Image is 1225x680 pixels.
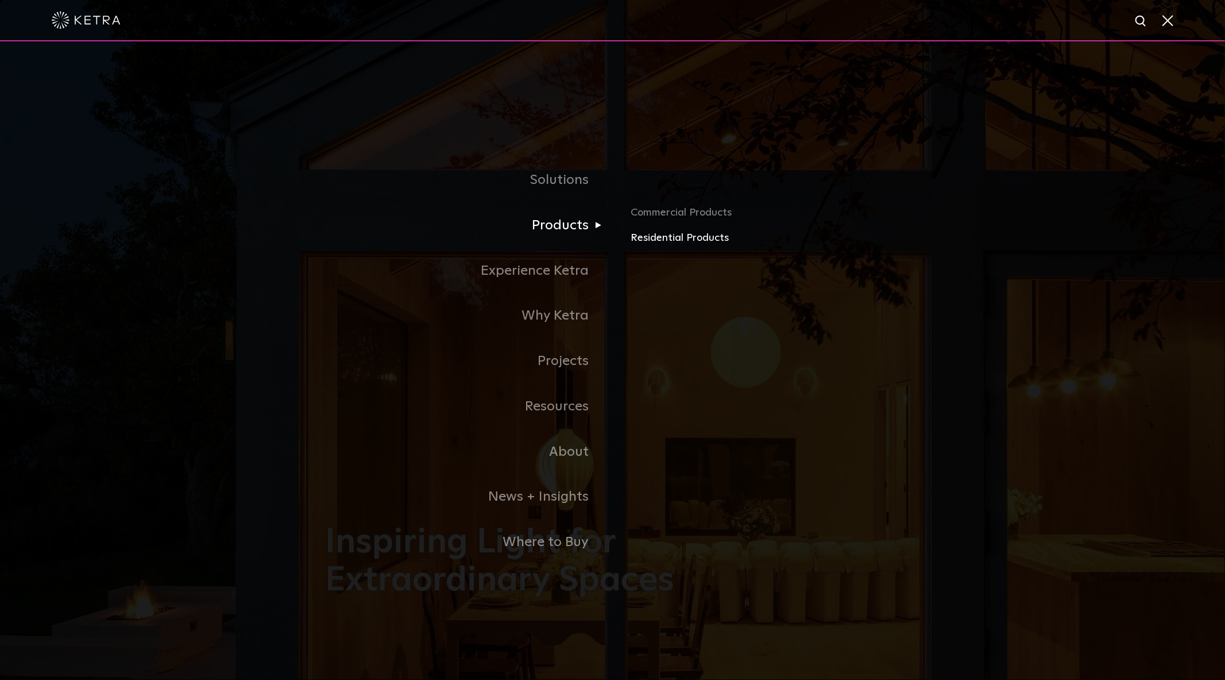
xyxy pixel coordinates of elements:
[326,474,613,520] a: News + Insights
[326,429,613,475] a: About
[52,11,121,29] img: ketra-logo-2019-white
[326,520,613,565] a: Where to Buy
[326,157,613,203] a: Solutions
[326,157,900,565] div: Navigation Menu
[326,384,613,429] a: Resources
[631,205,899,230] a: Commercial Products
[1134,14,1149,29] img: search icon
[326,293,613,339] a: Why Ketra
[326,203,613,248] a: Products
[631,230,899,247] a: Residential Products
[326,248,613,294] a: Experience Ketra
[326,339,613,384] a: Projects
